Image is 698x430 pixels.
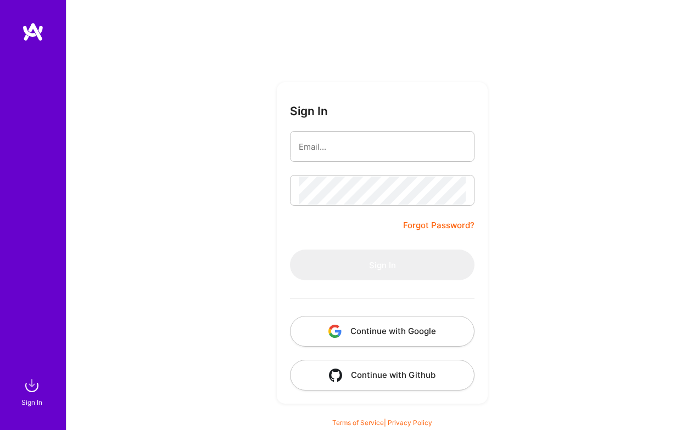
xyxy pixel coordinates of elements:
img: icon [328,325,342,338]
input: Email... [299,133,466,161]
img: logo [22,22,44,42]
h3: Sign In [290,104,328,118]
a: Terms of Service [332,418,384,427]
a: Privacy Policy [388,418,432,427]
button: Sign In [290,250,474,280]
button: Continue with Github [290,360,474,391]
img: sign in [21,375,43,397]
span: | [332,418,432,427]
button: Continue with Google [290,316,474,347]
div: © 2025 ATeams Inc., All rights reserved. [66,397,698,425]
div: Sign In [21,397,42,408]
a: sign inSign In [23,375,43,408]
img: icon [329,369,342,382]
a: Forgot Password? [403,219,474,232]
